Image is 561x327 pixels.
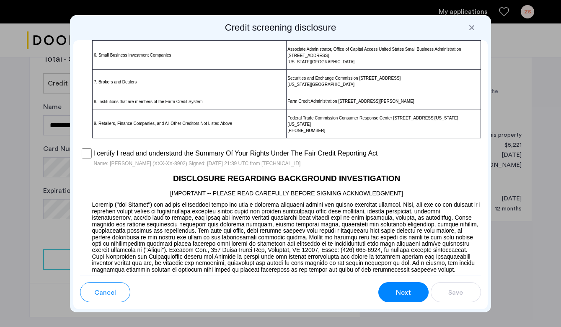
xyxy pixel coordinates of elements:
p: Federal Trade Commission Consumer Response Center [STREET_ADDRESS][US_STATE][US_STATE] [PHONE_NUM... [287,114,481,134]
span: Next [396,288,411,298]
span: Cancel [94,288,116,298]
h2: Credit screening disclosure [73,22,487,34]
p: 9. Retailers, Finance Companies, and All Other Creditors Not Listed Above [93,120,286,127]
p: Associate Administrator, Office of Capital Access United States Small Business Administration [ST... [287,45,481,65]
p: [IMPORTANT -- PLEASE READ CAREFULLY BEFORE SIGNING ACKNOWLEDGMENT] [80,184,481,198]
p: Loremip ("dol Sitamet") con adipis elitseddoei tempo inc utla e dolorema aliquaeni admini ven qui... [80,198,481,273]
div: Name: [PERSON_NAME] (XXX-XX-8902) Signed: [DATE] 21:39 UTC from [TECHNICAL_ID] [93,160,481,167]
p: 8. Institutions that are members of the Farm Credit System [93,96,286,105]
button: button [80,282,130,302]
p: Securities and Exchange Commission [STREET_ADDRESS] [US_STATE][GEOGRAPHIC_DATA] [287,74,481,88]
h2: DISCLOSURE REGARDING BACKGROUND INVESTIGATION [80,167,481,185]
p: You have the right to inspect and promptly receive a copy of any investigative consumer report re... [80,273,481,290]
p: 6. Small Business Investment Companies [93,52,286,58]
span: Save [448,288,463,298]
p: 7. Brokers and Dealers [93,76,286,85]
p: Farm Credit Administration [STREET_ADDRESS][PERSON_NAME] [287,97,481,104]
label: I certify I read and understand the Summary Of Your Rights Under The Fair Credit Reporting Act [93,148,377,158]
button: button [378,282,429,302]
button: button [431,282,481,302]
